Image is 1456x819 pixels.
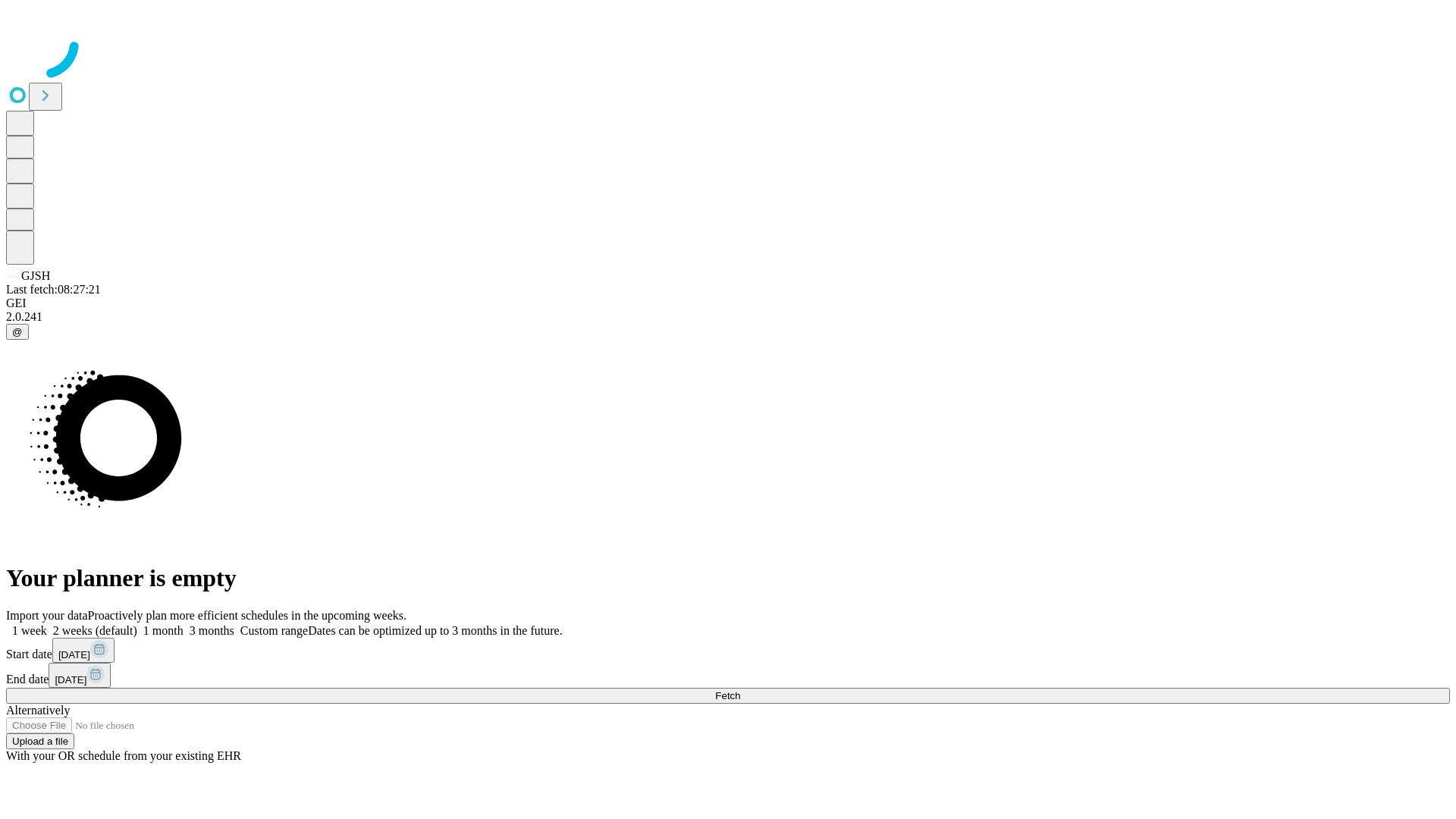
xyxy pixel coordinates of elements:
[240,624,308,637] span: Custom range
[6,749,241,762] span: With your OR schedule from your existing EHR
[6,663,1450,688] div: End date
[6,688,1450,704] button: Fetch
[6,704,70,717] span: Alternatively
[6,609,88,622] span: Import your data
[6,733,74,749] button: Upload a file
[6,564,1450,592] h1: Your planner is empty
[52,638,115,663] button: [DATE]
[49,663,111,688] button: [DATE]
[6,297,1450,310] div: GEI
[6,310,1450,324] div: 2.0.241
[6,638,1450,663] div: Start date
[55,674,86,686] span: [DATE]
[58,649,90,661] span: [DATE]
[715,690,740,701] span: Fetch
[6,283,101,296] span: Last fetch: 08:27:21
[88,609,406,622] span: Proactively plan more efficient schedules in the upcoming weeks.
[12,624,47,637] span: 1 week
[143,624,184,637] span: 1 month
[190,624,234,637] span: 3 months
[6,324,29,340] button: @
[21,269,50,282] span: GJSH
[53,624,137,637] span: 2 weeks (default)
[12,326,23,337] span: @
[308,624,562,637] span: Dates can be optimized up to 3 months in the future.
